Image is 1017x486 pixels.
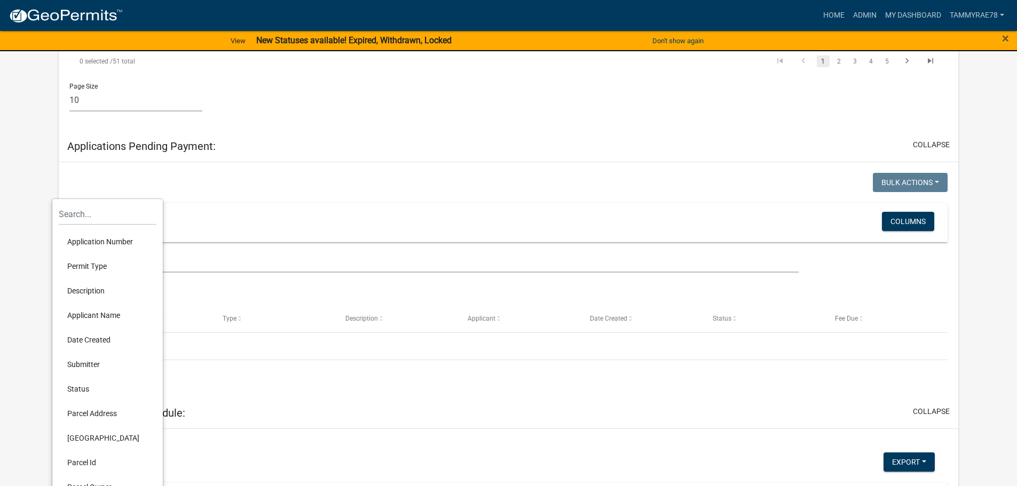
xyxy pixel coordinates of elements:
[59,401,156,426] li: Parcel Address
[913,139,950,150] button: collapse
[69,360,948,387] div: 0 total
[59,303,156,328] li: Applicant Name
[897,55,917,67] a: go to next page
[69,251,798,273] input: Search for applications
[713,315,731,322] span: Status
[335,306,457,332] datatable-header-cell: Description
[831,52,847,70] li: page 2
[881,55,894,67] a: 5
[59,328,156,352] li: Date Created
[879,52,895,70] li: page 5
[345,315,378,322] span: Description
[881,5,945,26] a: My Dashboard
[580,306,702,332] datatable-header-cell: Date Created
[849,5,881,26] a: Admin
[825,306,947,332] datatable-header-cell: Fee Due
[223,315,236,322] span: Type
[59,162,958,397] div: collapse
[59,352,156,377] li: Submitter
[847,52,863,70] li: page 3
[212,306,335,332] datatable-header-cell: Type
[256,35,452,45] strong: New Statuses available! Expired, Withdrawn, Locked
[80,58,113,65] span: 0 selected /
[945,5,1008,26] a: tammyrae78
[833,55,846,67] a: 2
[873,173,948,192] button: Bulk Actions
[770,55,790,67] a: go to first page
[69,48,416,75] div: 51 total
[849,55,862,67] a: 3
[59,254,156,278] li: Permit Type
[920,55,941,67] a: go to last page
[703,306,825,332] datatable-header-cell: Status
[226,32,250,50] a: View
[59,426,156,450] li: [GEOGRAPHIC_DATA]
[815,52,831,70] li: page 1
[59,203,156,225] input: Search...
[865,55,878,67] a: 4
[884,452,935,472] button: Export
[59,278,156,303] li: Description
[69,333,948,360] div: No data to display
[59,229,156,254] li: Application Number
[648,32,708,50] button: Don't show again
[1002,32,1009,45] button: Close
[913,406,950,417] button: collapse
[590,315,627,322] span: Date Created
[835,315,858,322] span: Fee Due
[817,55,830,67] a: 1
[59,377,156,401] li: Status
[59,450,156,475] li: Parcel Id
[458,306,580,332] datatable-header-cell: Applicant
[819,5,849,26] a: Home
[882,212,934,231] button: Columns
[793,55,814,67] a: go to previous page
[468,315,495,322] span: Applicant
[863,52,879,70] li: page 4
[1002,31,1009,46] span: ×
[67,140,216,153] h5: Applications Pending Payment:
